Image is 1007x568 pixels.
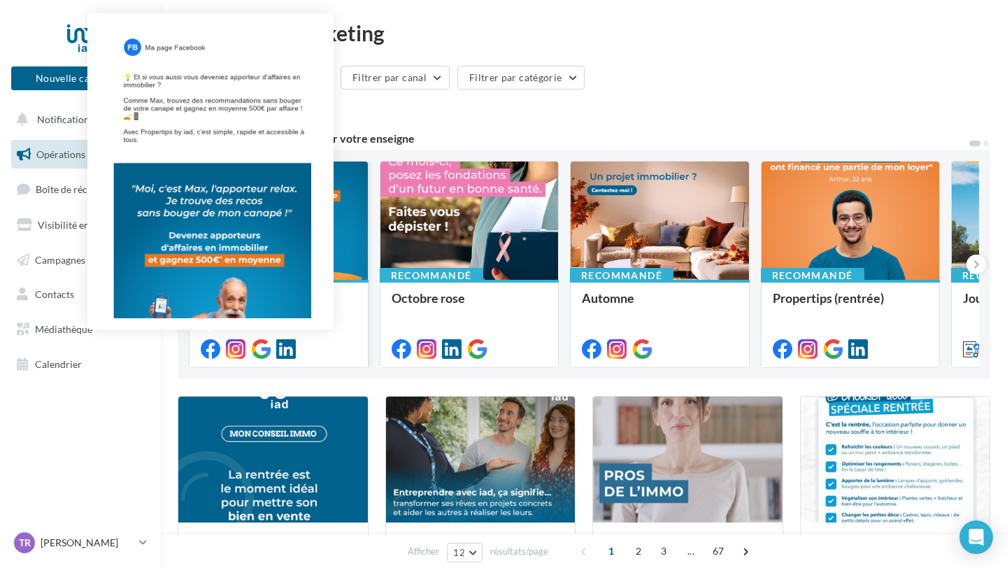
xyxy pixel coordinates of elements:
span: résultats/page [490,545,548,558]
div: Opérations marketing [178,22,990,43]
a: Boîte de réception99+ [8,174,152,204]
div: Recommandé [189,268,292,283]
div: Recommandé [761,268,864,283]
a: Médiathèque [8,315,152,344]
span: ... [680,540,702,562]
span: TR [19,536,31,550]
button: Nouvelle campagne [11,66,150,90]
button: Filtrer par canal [341,66,450,90]
p: [PERSON_NAME] [41,536,134,550]
div: opérations [205,103,265,115]
span: Notifications [37,113,94,125]
span: 2 [627,540,650,562]
button: 12 [447,543,483,562]
button: Notifications [8,105,147,134]
div: 6 opérations recommandées par votre enseigne [178,133,968,144]
div: 800 [178,101,265,116]
span: Visibilité en ligne [38,219,113,231]
span: Campagnes [35,253,85,265]
div: Recommandé [380,268,483,283]
a: Campagnes [8,246,152,275]
span: Opérations [36,148,85,160]
div: 99+ [123,185,144,196]
span: 3 [652,540,675,562]
a: TR [PERSON_NAME] [11,530,150,556]
a: Contacts [8,280,152,309]
a: Opérations [8,140,152,169]
span: 67 [707,540,730,562]
span: 1 [600,540,622,562]
a: Visibilité en ligne [8,211,152,240]
a: Calendrier [8,350,152,379]
span: Contacts [35,288,74,300]
div: Octobre rose [392,291,548,319]
div: Propertips (Max) [201,291,357,319]
button: Filtrer par catégorie [457,66,585,90]
div: Recommandé [570,268,673,283]
span: Médiathèque [35,323,92,335]
span: 12 [453,547,465,558]
span: Boîte de réception [36,183,115,195]
div: Automne [582,291,738,319]
div: Open Intercom Messenger [959,520,993,554]
span: Calendrier [35,358,82,370]
div: Propertips (rentrée) [773,291,929,319]
span: Afficher [408,545,439,558]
